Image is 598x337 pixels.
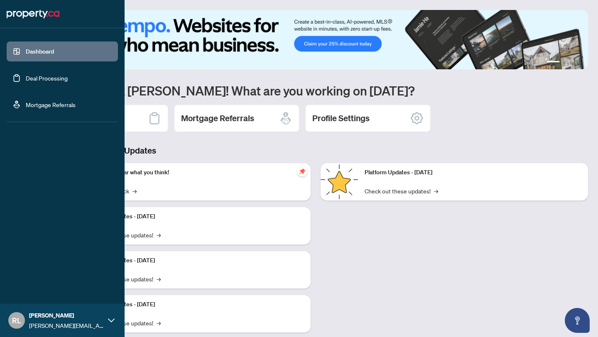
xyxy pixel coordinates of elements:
button: 4 [576,61,580,64]
a: Deal Processing [26,74,68,82]
h2: Mortgage Referrals [181,112,254,124]
span: [PERSON_NAME][EMAIL_ADDRESS][DOMAIN_NAME] [29,321,104,330]
a: Dashboard [26,48,54,55]
span: RL [12,315,21,326]
a: Mortgage Referrals [26,101,76,108]
img: Slide 0 [43,10,588,69]
p: We want to hear what you think! [87,168,304,177]
span: [PERSON_NAME] [29,311,104,320]
span: → [157,230,161,239]
button: 1 [547,61,560,64]
p: Platform Updates - [DATE] [365,168,581,177]
p: Platform Updates - [DATE] [87,300,304,309]
span: → [132,186,137,195]
button: 3 [570,61,573,64]
p: Platform Updates - [DATE] [87,212,304,221]
h2: Profile Settings [312,112,370,124]
h3: Brokerage & Industry Updates [43,145,588,156]
span: pushpin [297,166,307,176]
button: 2 [563,61,566,64]
a: Check out these updates!→ [365,186,438,195]
p: Platform Updates - [DATE] [87,256,304,265]
span: → [157,318,161,327]
span: → [434,186,438,195]
img: logo [7,7,59,21]
h1: Welcome back [PERSON_NAME]! What are you working on [DATE]? [43,83,588,98]
button: Open asap [565,308,590,333]
img: Platform Updates - June 23, 2025 [321,163,358,200]
span: → [157,274,161,283]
